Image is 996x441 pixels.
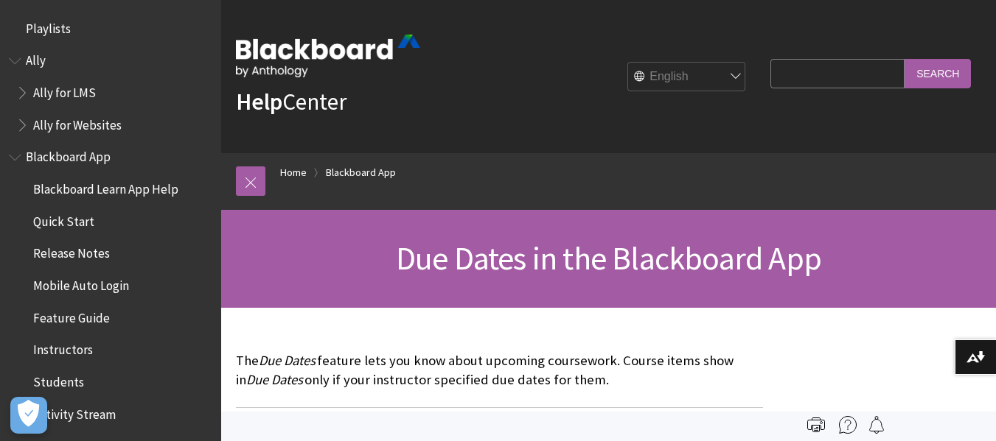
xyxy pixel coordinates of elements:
[236,87,282,116] strong: Help
[33,402,116,422] span: Activity Stream
[33,177,178,197] span: Blackboard Learn App Help
[396,238,821,278] span: Due Dates in the Blackboard App
[259,352,316,369] span: Due Dates
[26,49,46,68] span: Ally
[33,113,122,133] span: Ally for Websites
[326,163,396,182] a: Blackboard App
[236,351,763,389] p: The feature lets you know about upcoming coursework. Course items show in only if your instructor...
[26,16,71,36] span: Playlists
[807,416,825,434] img: Print
[280,163,307,182] a: Home
[33,80,96,100] span: Ally for LMS
[868,416,885,434] img: Follow this page
[839,416,857,434] img: More help
[10,397,47,434] button: Open Preferences
[33,338,93,358] span: Instructors
[26,145,111,165] span: Blackboard App
[905,59,971,88] input: Search
[33,370,84,389] span: Students
[33,209,94,229] span: Quick Start
[33,241,110,261] span: Release Notes
[246,371,303,388] span: Due Dates
[628,63,746,92] select: Site Language Selector
[236,35,420,77] img: Blackboard by Anthology
[33,306,110,325] span: Feature Guide
[9,49,212,138] nav: Book outline for Anthology Ally Help
[33,273,129,293] span: Mobile Auto Login
[9,16,212,41] nav: Book outline for Playlists
[236,87,346,116] a: HelpCenter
